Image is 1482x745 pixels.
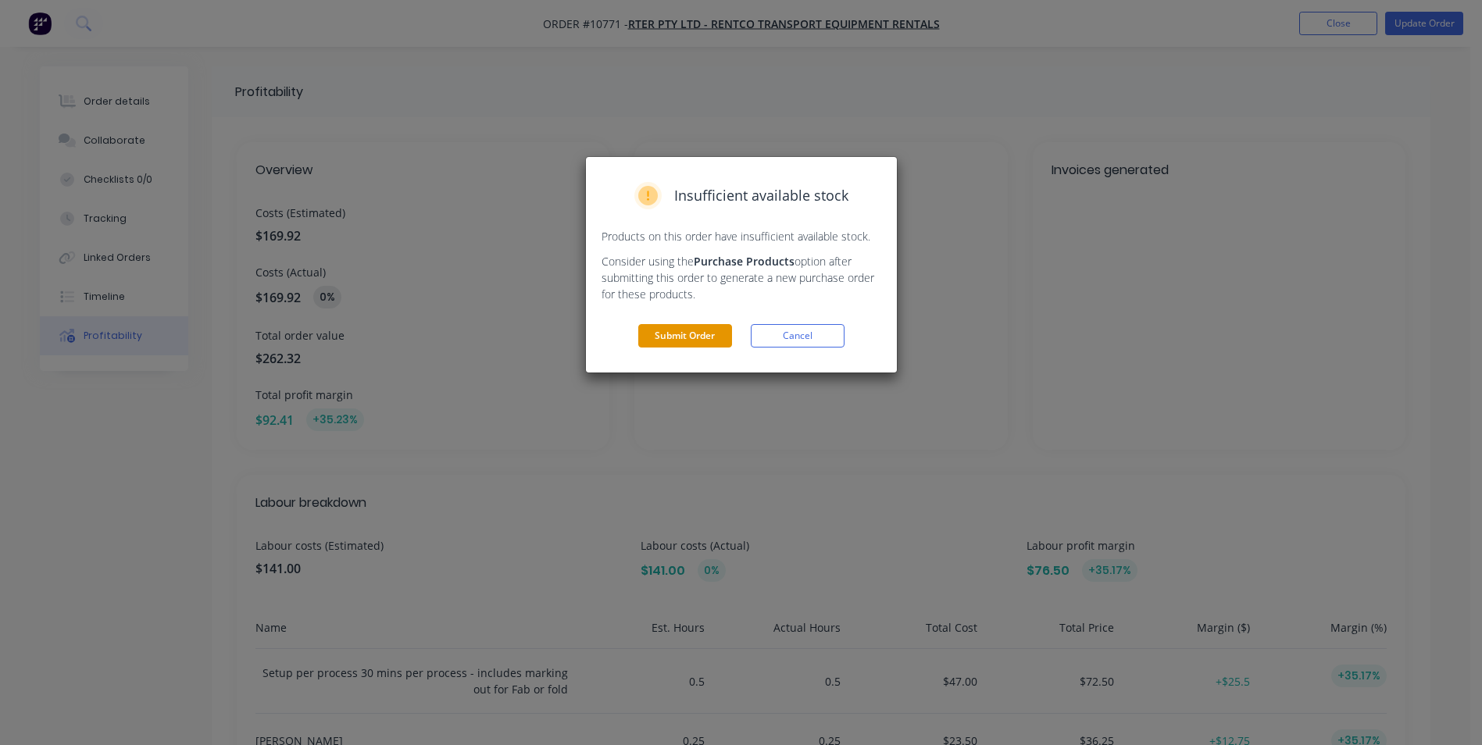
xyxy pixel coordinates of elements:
p: Consider using the option after submitting this order to generate a new purchase order for these ... [602,253,881,302]
strong: Purchase Products [694,254,795,269]
button: Submit Order [638,324,732,348]
p: Products on this order have insufficient available stock. [602,228,881,244]
span: Insufficient available stock [674,185,848,206]
button: Cancel [751,324,845,348]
